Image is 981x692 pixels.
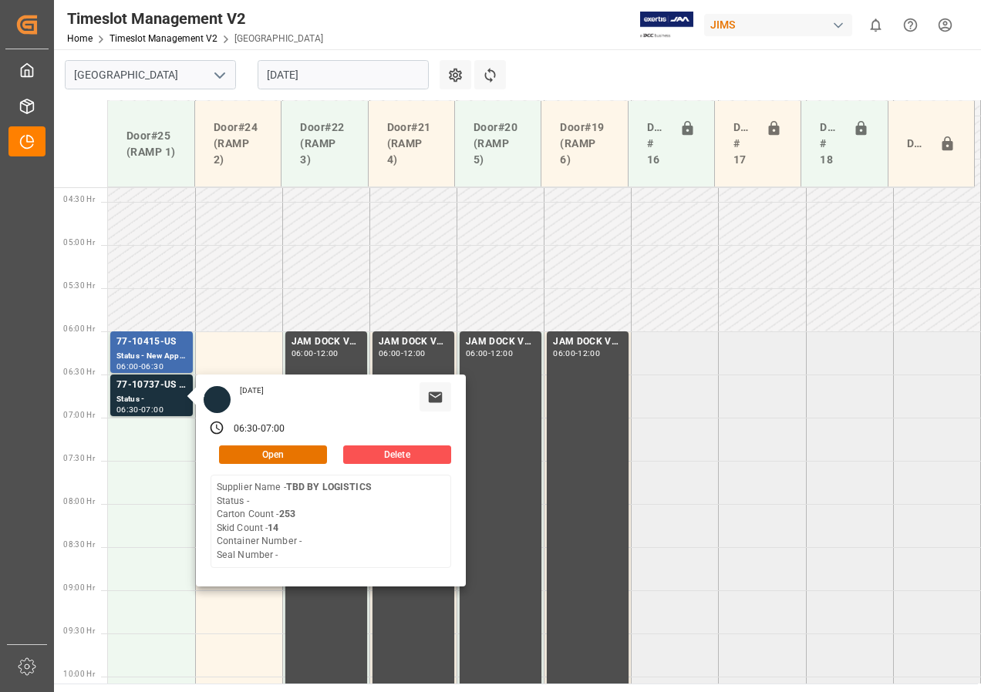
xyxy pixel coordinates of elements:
[65,60,236,89] input: Type to search/select
[314,350,316,357] div: -
[261,422,285,436] div: 07:00
[286,482,372,492] b: TBD BY LOGISTICS
[63,368,95,376] span: 06:30 Hr
[116,406,139,413] div: 06:30
[116,378,187,393] div: 77-10737-US SHIPM#/M
[901,129,933,159] div: Door#23
[343,445,451,464] button: Delete
[141,363,163,370] div: 06:30
[578,350,600,357] div: 12:00
[120,122,182,166] div: Door#25 (RAMP 1)
[139,363,141,370] div: -
[116,393,187,406] div: Status -
[554,113,615,174] div: Door#19 (RAMP 6)
[640,12,693,39] img: Exertis%20JAM%20-%20Email%20Logo.jpg_1722504956.jpg
[553,350,575,357] div: 06:00
[575,350,578,357] div: -
[63,195,95,203] span: 04:30 Hr
[141,406,163,413] div: 07:00
[466,334,535,350] div: JAM DOCK VOLUME CONTROL
[814,113,846,174] div: Doors # 18
[279,509,295,519] b: 253
[63,454,95,462] span: 07:30 Hr
[116,334,187,350] div: 77-10415-US
[217,481,372,562] div: Supplier Name - Status - Carton Count - Skid Count - Container Number - Seal Number -
[63,583,95,592] span: 09:00 Hr
[116,350,187,363] div: Status - New Appointment
[553,334,622,350] div: JAM DOCK VOLUME CONTROL
[292,350,314,357] div: 06:00
[641,113,673,174] div: Doors # 16
[258,422,260,436] div: -
[490,350,513,357] div: 12:00
[316,350,339,357] div: 12:00
[67,33,93,44] a: Home
[379,334,448,350] div: JAM DOCK VOLUME CONTROL
[63,324,95,333] span: 06:00 Hr
[67,7,323,30] div: Timeslot Management V2
[63,411,95,419] span: 07:00 Hr
[292,334,361,350] div: JAM DOCK VOLUME CONTROL
[207,113,268,174] div: Door#24 (RAMP 2)
[379,350,401,357] div: 06:00
[116,363,139,370] div: 06:00
[294,113,355,174] div: Door#22 (RAMP 3)
[488,350,490,357] div: -
[381,113,442,174] div: Door#21 (RAMP 4)
[234,385,270,396] div: [DATE]
[63,540,95,549] span: 08:30 Hr
[139,406,141,413] div: -
[219,445,327,464] button: Open
[207,63,231,87] button: open menu
[268,522,278,533] b: 14
[467,113,528,174] div: Door#20 (RAMP 5)
[403,350,426,357] div: 12:00
[63,281,95,290] span: 05:30 Hr
[63,626,95,635] span: 09:30 Hr
[704,10,858,39] button: JIMS
[63,670,95,678] span: 10:00 Hr
[63,238,95,247] span: 05:00 Hr
[704,14,852,36] div: JIMS
[858,8,893,42] button: show 0 new notifications
[63,497,95,506] span: 08:00 Hr
[258,60,429,89] input: DD-MM-YYYY
[110,33,217,44] a: Timeslot Management V2
[893,8,928,42] button: Help Center
[401,350,403,357] div: -
[466,350,488,357] div: 06:00
[727,113,760,174] div: Doors # 17
[234,422,258,436] div: 06:30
